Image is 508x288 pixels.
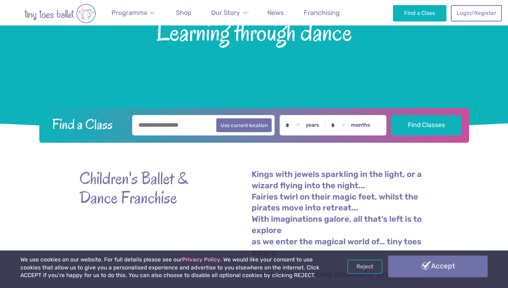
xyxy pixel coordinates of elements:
[111,9,147,16] span: Programme
[9,4,111,23] img: tiny toes ballet
[306,122,319,129] label: years
[388,256,488,277] a: Accept
[13,16,495,46] span: Learning through dance
[304,9,340,16] span: Franchising
[79,169,210,208] strong: Children's Ballet & Dance Franchise
[208,5,251,21] a: Our Story
[20,256,324,280] p: We use cookies on our website. For full details please see our . We would like your consent to us...
[216,118,272,132] button: Use current location
[176,9,192,16] span: Shop
[108,5,158,21] a: Programme
[46,115,127,133] h2: Find a Class
[267,9,284,16] span: News
[173,5,195,21] a: Shop
[347,260,382,273] a: Reject
[264,5,287,21] a: News
[351,122,370,129] label: months
[393,5,446,21] a: Find a Class
[252,169,429,259] p: Kings with jewels sparkling in the light, or a wizard flying into the night... Fairies twirl on t...
[391,115,462,135] button: Find Classes
[182,256,220,263] a: Privacy Policy
[211,9,240,16] span: Our Story
[300,5,343,21] a: Franchising
[451,5,502,21] a: Login/Register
